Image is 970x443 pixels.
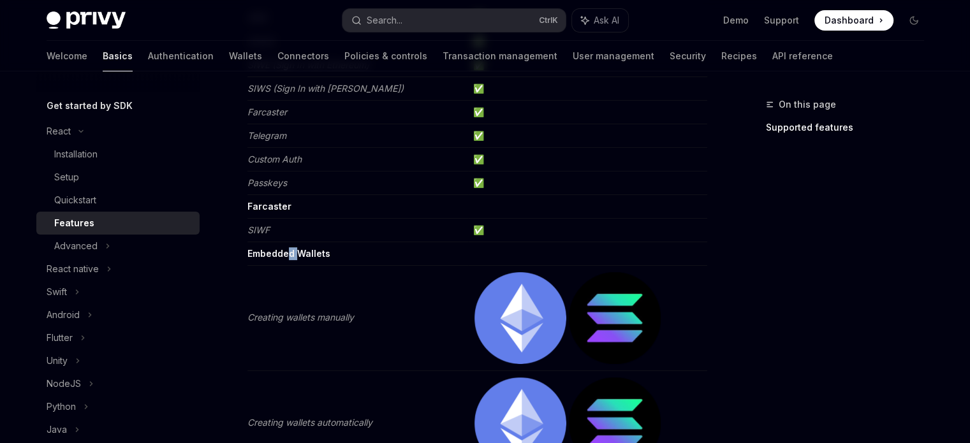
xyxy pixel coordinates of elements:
button: Ask AI [572,9,628,32]
div: Features [54,215,94,231]
div: Advanced [54,238,98,254]
span: Ask AI [594,14,619,27]
h5: Get started by SDK [47,98,133,113]
em: Telegram [247,130,286,141]
a: Features [36,212,200,235]
div: React native [47,261,99,277]
a: User management [573,41,654,71]
a: Recipes [721,41,757,71]
a: Wallets [229,41,262,71]
span: On this page [779,97,836,112]
em: Custom Auth [247,154,302,164]
a: Supported features [766,117,934,138]
td: ✅ [468,77,707,101]
div: NodeJS [47,376,81,391]
a: Support [764,14,799,27]
img: dark logo [47,11,126,29]
a: Policies & controls [344,41,427,71]
em: Creating wallets automatically [247,417,372,428]
td: ✅ [468,101,707,124]
button: Toggle dark mode [904,10,924,31]
td: ✅ [468,171,707,195]
div: Unity [47,353,68,368]
a: Dashboard [814,10,893,31]
a: Installation [36,143,200,166]
td: ✅ [468,219,707,242]
a: Security [670,41,706,71]
div: Setup [54,170,79,185]
span: Dashboard [825,14,874,27]
em: Passkeys [247,177,287,188]
img: ethereum.png [474,272,566,364]
em: Creating wallets manually [247,312,354,323]
a: Connectors [277,41,329,71]
img: solana.png [569,272,661,364]
div: Java [47,422,67,437]
a: Demo [723,14,749,27]
a: Welcome [47,41,87,71]
em: SIWF [247,224,270,235]
a: Authentication [148,41,214,71]
a: Basics [103,41,133,71]
td: ✅ [468,124,707,148]
div: Python [47,399,76,414]
div: React [47,124,71,139]
a: Transaction management [443,41,557,71]
div: Installation [54,147,98,162]
strong: Embedded Wallets [247,248,330,259]
div: Android [47,307,80,323]
div: Quickstart [54,192,96,208]
a: Quickstart [36,189,200,212]
div: Search... [367,13,402,28]
em: Farcaster [247,106,287,117]
td: ✅ [468,148,707,171]
a: API reference [772,41,833,71]
em: SIWS (Sign In with [PERSON_NAME]) [247,83,404,94]
strong: Farcaster [247,201,291,212]
button: Search...CtrlK [342,9,566,32]
div: Flutter [47,330,73,345]
span: Ctrl K [539,15,558,25]
a: Setup [36,166,200,189]
div: Swift [47,284,67,300]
